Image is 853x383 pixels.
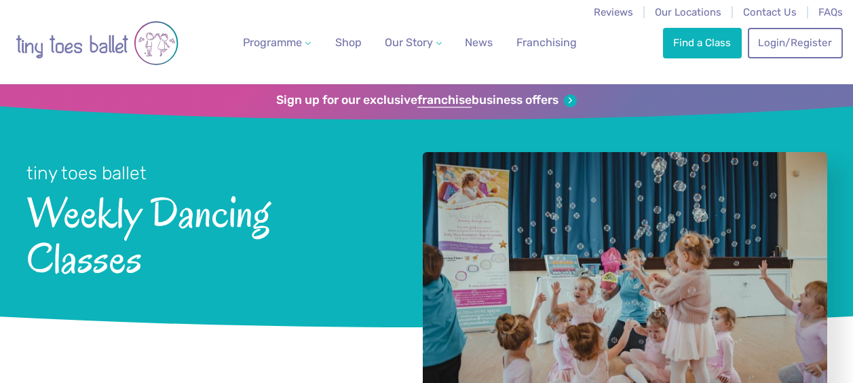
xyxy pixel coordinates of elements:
[818,6,843,18] a: FAQs
[663,28,742,58] a: Find a Class
[459,29,498,56] a: News
[330,29,367,56] a: Shop
[655,6,721,18] a: Our Locations
[379,29,447,56] a: Our Story
[276,93,577,108] a: Sign up for our exclusivefranchisebusiness offers
[743,6,797,18] a: Contact Us
[26,162,147,184] small: tiny toes ballet
[748,28,843,58] a: Login/Register
[26,185,387,281] span: Weekly Dancing Classes
[516,36,577,49] span: Franchising
[16,9,178,77] img: tiny toes ballet
[465,36,493,49] span: News
[417,93,472,108] strong: franchise
[335,36,362,49] span: Shop
[238,29,316,56] a: Programme
[511,29,582,56] a: Franchising
[385,36,433,49] span: Our Story
[243,36,302,49] span: Programme
[594,6,633,18] a: Reviews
